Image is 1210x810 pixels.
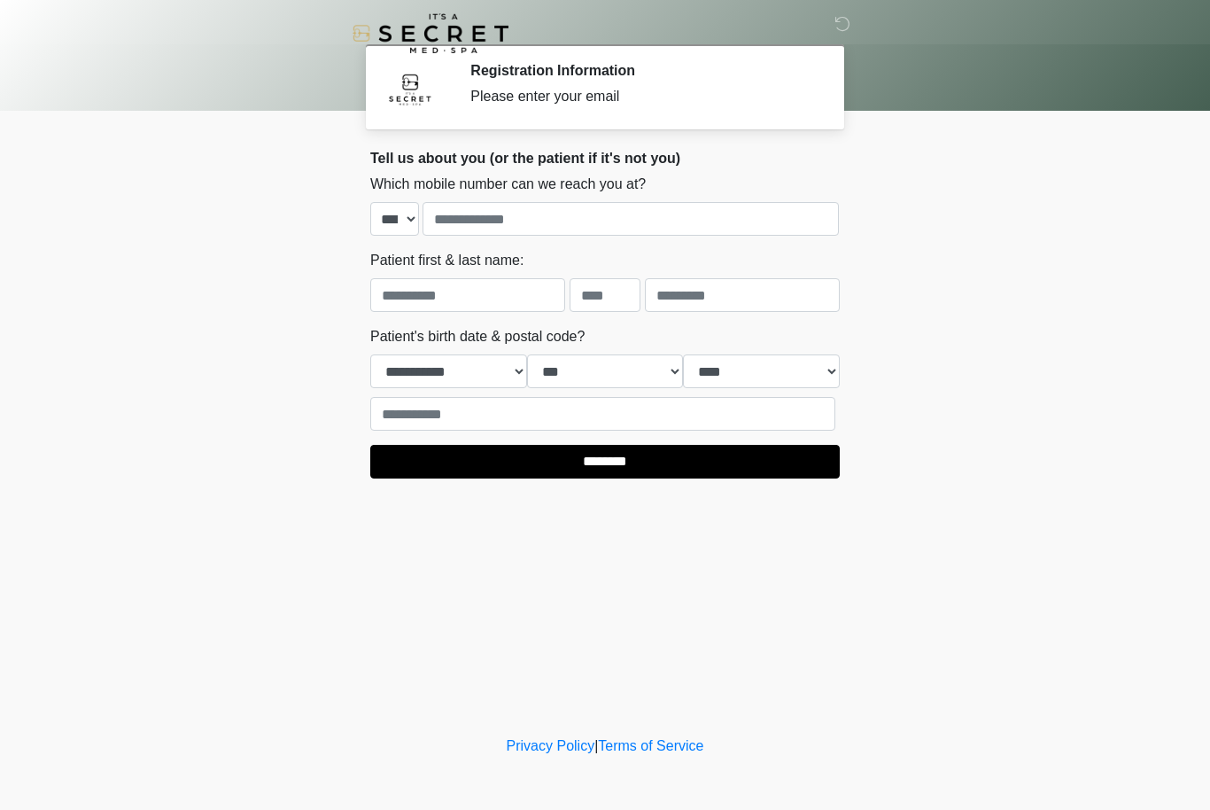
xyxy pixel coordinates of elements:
[353,13,508,53] img: It's A Secret Med Spa Logo
[370,326,585,347] label: Patient's birth date & postal code?
[594,738,598,753] a: |
[384,62,437,115] img: Agent Avatar
[470,62,813,79] h2: Registration Information
[370,250,524,271] label: Patient first & last name:
[507,738,595,753] a: Privacy Policy
[598,738,703,753] a: Terms of Service
[370,174,646,195] label: Which mobile number can we reach you at?
[470,86,813,107] div: Please enter your email
[370,150,840,167] h2: Tell us about you (or the patient if it's not you)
